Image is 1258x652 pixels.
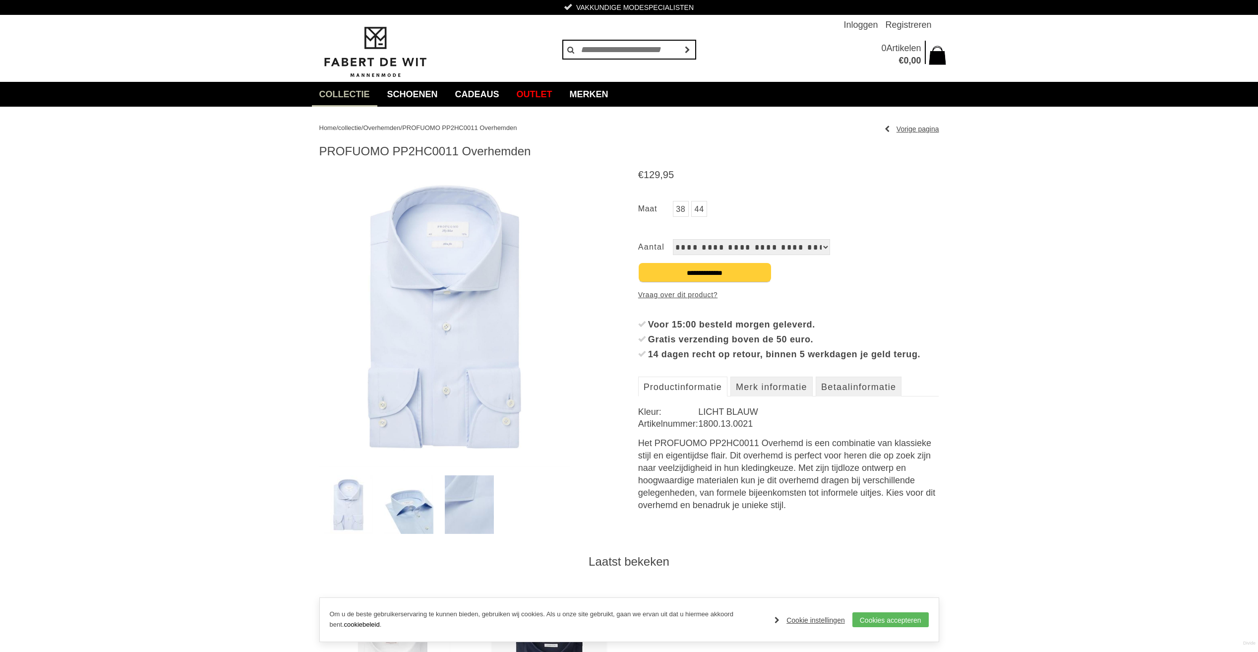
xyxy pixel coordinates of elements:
[638,437,939,512] div: Het PROFUOMO PP2HC0011 Overhemd is een combinatie van klassieke stijl en eigentijdse flair. Dit o...
[319,124,337,131] a: Home
[648,332,939,347] div: Gratis verzending boven de 50 euro.
[638,287,718,302] a: Vraag over dit product?
[886,43,921,53] span: Artikelen
[562,82,616,107] a: Merken
[638,201,939,219] ul: Maat
[402,124,517,131] a: PROFUOMO PP2HC0011 Overhemden
[816,377,901,396] a: Betaalinformatie
[638,406,698,418] dt: Kleur:
[899,56,903,65] span: €
[338,124,361,131] a: collectie
[312,82,377,107] a: collectie
[363,124,400,131] a: Overhemden
[881,43,886,53] span: 0
[885,15,931,35] a: Registreren
[1243,637,1256,650] a: Divide
[361,124,363,131] span: /
[911,56,921,65] span: 00
[691,201,707,217] a: 44
[319,554,939,569] div: Laatst bekeken
[330,609,765,630] p: Om u de beste gebruikerservaring te kunnen bieden, gebruiken wij cookies. Als u onze site gebruik...
[336,124,338,131] span: /
[775,613,845,628] a: Cookie instellingen
[638,169,644,180] span: €
[698,406,939,418] dd: LICHT BLAUW
[660,169,663,180] span: ,
[445,475,494,534] img: profuomo-pp2hc0011-overhemden
[698,418,939,430] dd: 1800.13.0021
[401,124,403,131] span: /
[885,122,939,136] a: Vorige pagina
[852,612,929,627] a: Cookies accepteren
[638,347,939,362] li: 14 dagen recht op retour, binnen 5 werkdagen je geld terug.
[380,82,445,107] a: Schoenen
[344,621,379,628] a: cookiebeleid
[319,25,431,79] img: Fabert de Wit
[673,201,689,217] a: 38
[638,239,673,255] label: Aantal
[663,169,674,180] span: 95
[509,82,560,107] a: Outlet
[638,377,727,396] a: Productinformatie
[319,144,939,159] h1: PROFUOMO PP2HC0011 Overhemden
[448,82,507,107] a: Cadeaus
[319,166,570,467] img: PROFUOMO PP2HC0011 Overhemden
[843,15,878,35] a: Inloggen
[644,169,660,180] span: 129
[903,56,908,65] span: 0
[384,475,433,534] img: profuomo-pp2hc0011-overhemden
[908,56,911,65] span: ,
[638,418,698,430] dt: Artikelnummer:
[730,377,813,396] a: Merk informatie
[324,475,373,534] img: profuomo-pp2hc0011-overhemden
[648,317,939,332] div: Voor 15:00 besteld morgen geleverd.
